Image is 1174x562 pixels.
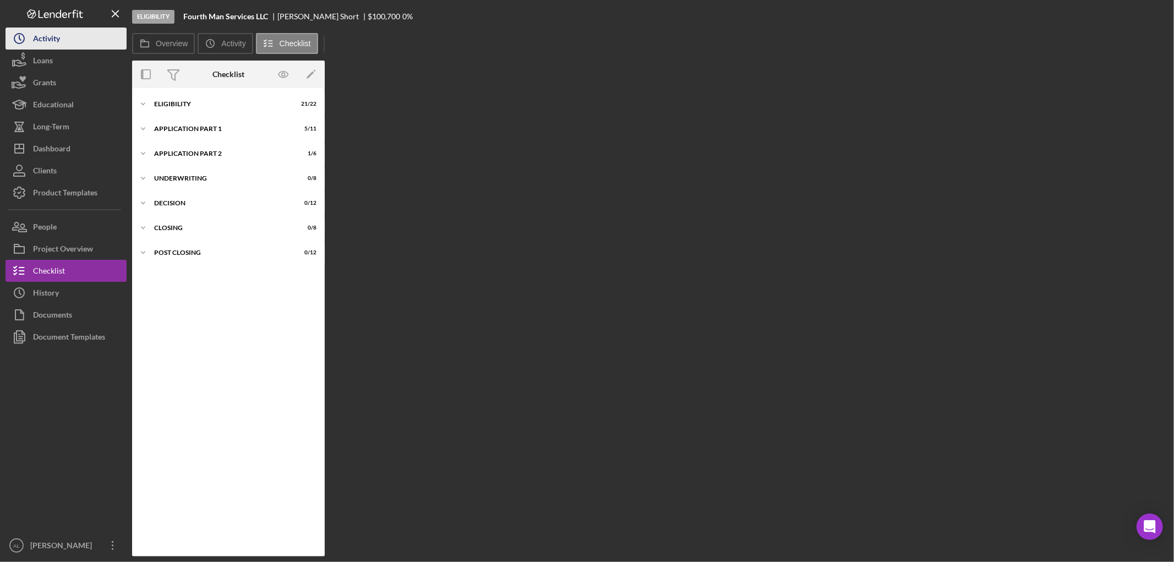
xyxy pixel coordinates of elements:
button: Checklist [6,260,127,282]
button: History [6,282,127,304]
label: Activity [221,39,245,48]
b: Fourth Man Services LLC [183,12,268,21]
button: Documents [6,304,127,326]
div: Open Intercom Messenger [1137,514,1163,540]
span: $100,700 [368,12,401,21]
div: Eligibility [154,101,289,107]
div: Closing [154,225,289,231]
div: Checklist [33,260,65,285]
div: [PERSON_NAME] [28,534,99,559]
div: Dashboard [33,138,70,162]
button: Dashboard [6,138,127,160]
button: Project Overview [6,238,127,260]
div: Loans [33,50,53,74]
div: Decision [154,200,289,206]
div: 0 / 8 [297,175,316,182]
button: Product Templates [6,182,127,204]
button: Checklist [256,33,318,54]
label: Overview [156,39,188,48]
div: 1 / 6 [297,150,316,157]
div: 5 / 11 [297,126,316,132]
button: Educational [6,94,127,116]
button: AL[PERSON_NAME] [6,534,127,556]
div: Underwriting [154,175,289,182]
button: Loans [6,50,127,72]
div: Application Part 1 [154,126,289,132]
div: Clients [33,160,57,184]
div: Application Part 2 [154,150,289,157]
div: Long-Term [33,116,69,140]
div: Grants [33,72,56,96]
div: 0 / 8 [297,225,316,231]
div: Product Templates [33,182,97,206]
div: [PERSON_NAME] Short [277,12,368,21]
div: Documents [33,304,72,329]
div: Eligibility [132,10,174,24]
div: Post Closing [154,249,289,256]
div: 21 / 22 [297,101,316,107]
div: Educational [33,94,74,118]
div: 0 % [402,12,413,21]
button: Overview [132,33,195,54]
div: 0 / 12 [297,249,316,256]
button: Grants [6,72,127,94]
label: Checklist [280,39,311,48]
div: Document Templates [33,326,105,351]
div: Checklist [212,70,244,79]
div: Activity [33,28,60,52]
button: Long-Term [6,116,127,138]
div: People [33,216,57,241]
div: 0 / 12 [297,200,316,206]
button: Document Templates [6,326,127,348]
button: Activity [198,33,253,54]
div: Project Overview [33,238,93,263]
button: Clients [6,160,127,182]
button: Activity [6,28,127,50]
div: History [33,282,59,307]
button: People [6,216,127,238]
text: AL [13,543,20,549]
